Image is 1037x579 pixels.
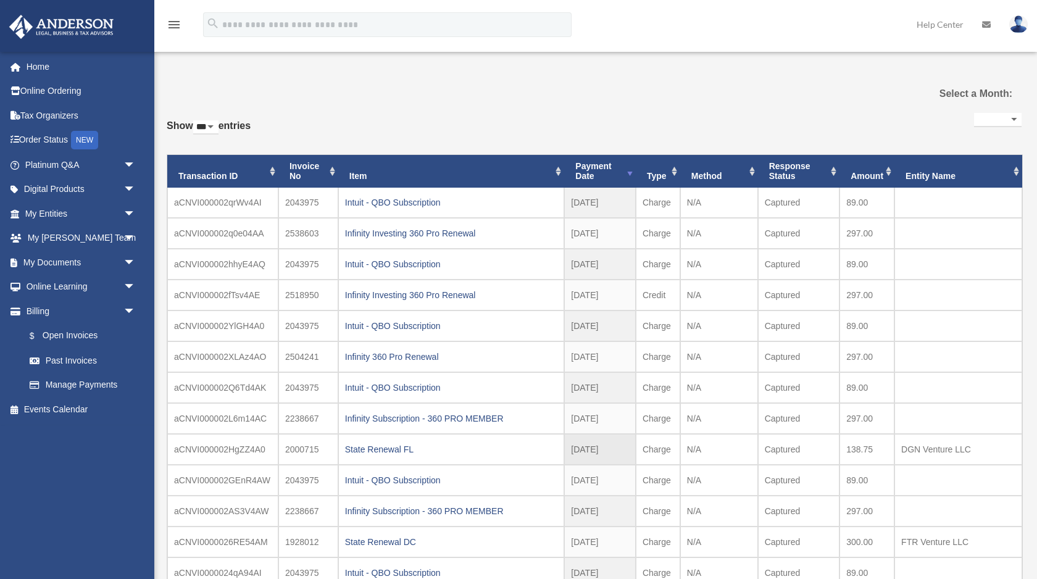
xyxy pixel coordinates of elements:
a: Digital Productsarrow_drop_down [9,177,154,202]
span: arrow_drop_down [123,275,148,300]
span: $ [36,328,43,344]
td: Charge [636,527,680,557]
td: 2043975 [278,465,338,496]
label: Select a Month: [888,85,1012,102]
td: Charge [636,372,680,403]
td: N/A [680,372,758,403]
td: 297.00 [839,496,894,527]
td: Charge [636,403,680,434]
td: 1928012 [278,527,338,557]
a: Order StatusNEW [9,128,154,153]
td: Captured [758,280,839,310]
div: Infinity Investing 360 Pro Renewal [345,225,558,242]
span: arrow_drop_down [123,152,148,178]
td: Charge [636,465,680,496]
img: User Pic [1009,15,1028,33]
td: Captured [758,496,839,527]
td: 89.00 [839,310,894,341]
td: N/A [680,527,758,557]
span: arrow_drop_down [123,250,148,275]
td: Charge [636,188,680,218]
td: 89.00 [839,188,894,218]
td: Captured [758,188,839,218]
div: Intuit - QBO Subscription [345,379,558,396]
td: 297.00 [839,341,894,372]
td: Charge [636,341,680,372]
td: aCNVI000002Q6Td4AK [167,372,278,403]
td: aCNVI000002fTsv4AE [167,280,278,310]
div: Infinity Subscription - 360 PRO MEMBER [345,502,558,520]
th: Method: activate to sort column ascending [680,155,758,188]
td: Captured [758,527,839,557]
td: 297.00 [839,280,894,310]
td: 300.00 [839,527,894,557]
i: search [206,17,220,30]
td: Captured [758,249,839,280]
th: Payment Date: activate to sort column ascending [564,155,636,188]
td: [DATE] [564,527,636,557]
span: arrow_drop_down [123,177,148,202]
td: 138.75 [839,434,894,465]
td: aCNVI000002L6m14AC [167,403,278,434]
div: Infinity Subscription - 360 PRO MEMBER [345,410,558,427]
td: Captured [758,434,839,465]
a: menu [167,22,181,32]
td: aCNVI000002GEnR4AW [167,465,278,496]
td: [DATE] [564,403,636,434]
a: Online Learningarrow_drop_down [9,275,154,299]
td: N/A [680,218,758,249]
td: Captured [758,372,839,403]
a: Events Calendar [9,397,154,422]
span: arrow_drop_down [123,299,148,324]
a: My Documentsarrow_drop_down [9,250,154,275]
td: N/A [680,403,758,434]
div: State Renewal FL [345,441,558,458]
td: aCNVI000002AS3V4AW [167,496,278,527]
a: Past Invoices [17,348,148,373]
td: 2238667 [278,496,338,527]
a: My Entitiesarrow_drop_down [9,201,154,226]
td: 297.00 [839,403,894,434]
div: Intuit - QBO Subscription [345,472,558,489]
td: N/A [680,496,758,527]
td: N/A [680,280,758,310]
td: [DATE] [564,434,636,465]
div: State Renewal DC [345,533,558,551]
th: Invoice No: activate to sort column ascending [278,155,338,188]
th: Type: activate to sort column ascending [636,155,680,188]
td: 2238667 [278,403,338,434]
td: [DATE] [564,372,636,403]
th: Response Status: activate to sort column ascending [758,155,839,188]
div: Intuit - QBO Subscription [345,194,558,211]
select: Showentries [193,120,219,135]
td: Charge [636,249,680,280]
td: 89.00 [839,372,894,403]
label: Show entries [167,117,251,147]
div: Intuit - QBO Subscription [345,256,558,273]
div: NEW [71,131,98,149]
a: Tax Organizers [9,103,154,128]
span: arrow_drop_down [123,226,148,251]
th: Entity Name: activate to sort column ascending [894,155,1022,188]
div: Infinity 360 Pro Renewal [345,348,558,365]
td: [DATE] [564,188,636,218]
td: aCNVI000002hhyE4AQ [167,249,278,280]
td: aCNVI000002qrWv4AI [167,188,278,218]
td: Captured [758,465,839,496]
td: Captured [758,310,839,341]
td: N/A [680,249,758,280]
td: DGN Venture LLC [894,434,1022,465]
td: [DATE] [564,218,636,249]
td: 2504241 [278,341,338,372]
td: [DATE] [564,496,636,527]
a: Manage Payments [17,373,154,398]
td: 2518950 [278,280,338,310]
td: 2043975 [278,249,338,280]
td: aCNVI000002XLAz4AO [167,341,278,372]
i: menu [167,17,181,32]
td: Captured [758,341,839,372]
td: 297.00 [839,218,894,249]
img: Anderson Advisors Platinum Portal [6,15,117,39]
td: [DATE] [564,341,636,372]
a: $Open Invoices [17,323,154,349]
